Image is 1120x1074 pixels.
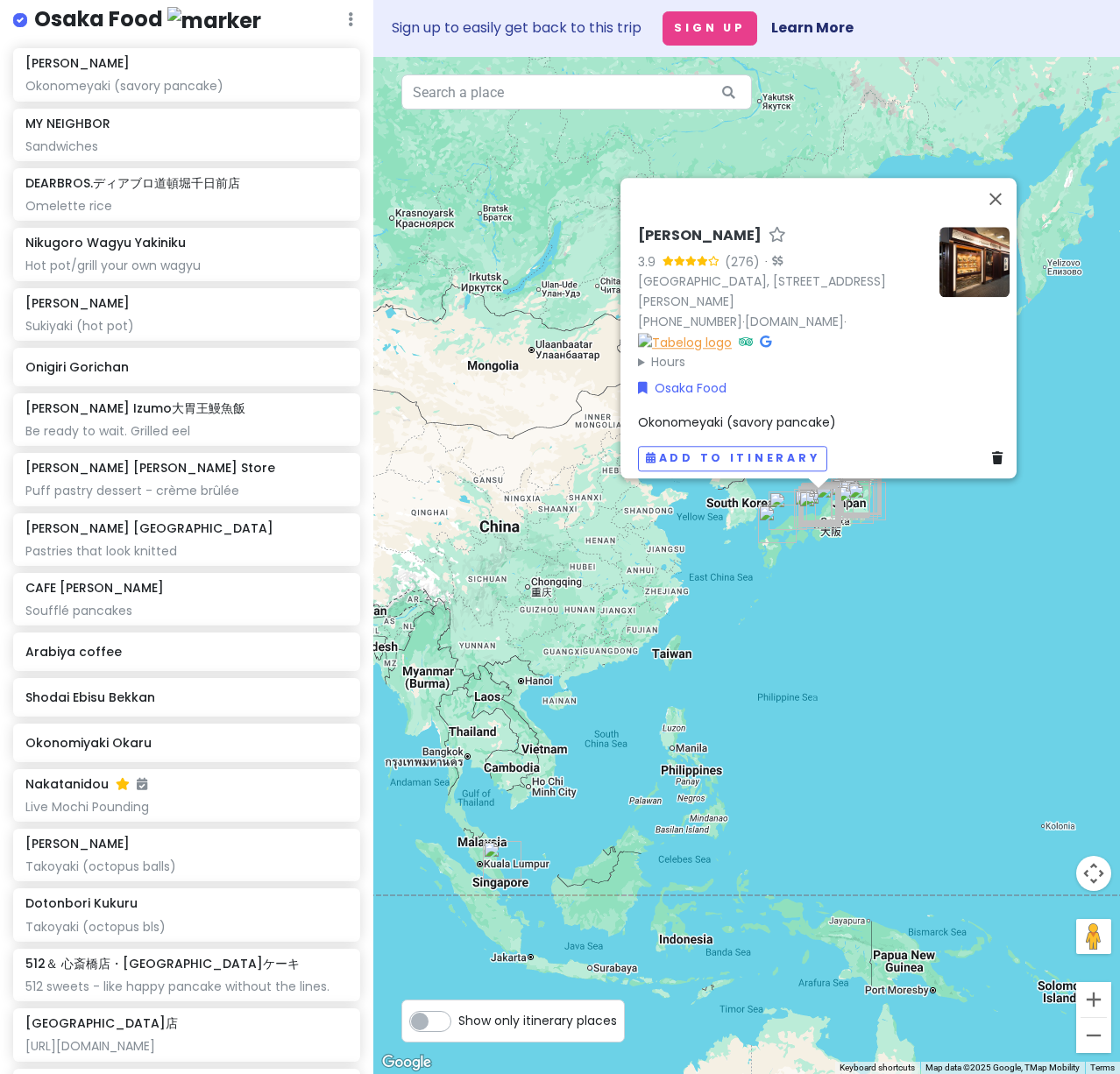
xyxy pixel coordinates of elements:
[638,332,732,351] img: Tabelog
[801,484,840,523] div: Kyoto City Rakusai Bamboo Park
[739,336,753,348] i: Tripadvisor
[815,482,854,520] div: Ghibli Park
[745,313,844,330] a: [DOMAIN_NAME]
[758,505,797,543] div: Yufuin artist stall
[483,841,521,880] div: Shiba Cafe (Reservation required)
[25,895,138,911] h6: Dotonbori Kukuru
[638,227,925,371] div: · ·
[25,78,347,94] div: Okonomeyaki (savory pancake)
[992,449,1010,468] a: Delete place
[802,483,840,521] div: Hirobun
[799,486,838,525] div: Tower of the Sun
[167,7,261,34] img: marker
[802,485,840,524] div: Nintendo Museum
[25,735,347,751] h6: Okonomiyaki Okaru
[25,603,347,618] div: Soufflé pancakes
[638,252,663,272] div: 3.9
[25,776,147,792] h6: Nakatanidou
[1090,1063,1115,1072] a: Terms (opens in new tab)
[939,227,1010,297] img: Picture of the place
[25,235,186,251] h6: Nikugoro Wagyu Yakiniku
[925,1063,1080,1072] span: Map data ©2025 Google, TMap Mobility
[116,778,130,790] i: Starred
[25,198,347,214] div: Omelette rice
[835,485,874,524] div: Izu Shaboten Zoo
[25,836,130,851] h6: [PERSON_NAME]
[802,484,840,523] div: Kikokuso
[798,487,837,526] div: Costco Wholesale Amagasaki Warehouse
[1076,919,1111,954] button: Drag Pegman onto the map to open Street View
[458,1011,617,1030] span: Show only itinerary places
[799,487,838,526] div: Nikugoro Wagyu Yakiniku
[840,480,878,519] div: Kotoku-in
[25,483,347,498] div: Puff pastry dessert - crème brûlée
[25,423,347,439] div: Be ready to wait. Grilled eel
[975,178,1017,220] button: Close
[25,116,110,131] h6: MY NEIGHBOR
[25,580,164,596] h6: CAFE [PERSON_NAME]
[638,272,886,310] a: [GEOGRAPHIC_DATA], [STREET_ADDRESS][PERSON_NAME]
[25,520,273,536] h6: [PERSON_NAME] [GEOGRAPHIC_DATA]
[25,956,300,972] h6: 512＆ 心斎橋店・[GEOGRAPHIC_DATA]ケーキ
[25,295,130,311] h6: [PERSON_NAME]
[25,318,347,334] div: Sukiyaki (hot pot)
[663,11,757,46] button: Sign Up
[25,543,347,559] div: Pastries that look knitted
[760,336,771,348] i: Google Maps
[25,400,245,416] h6: [PERSON_NAME] Izumo大胃王鰻魚飯
[25,138,347,154] div: Sandwiches
[25,1015,178,1031] h6: [GEOGRAPHIC_DATA]店
[25,258,347,273] div: Hot pot/grill your own wagyu
[25,175,240,191] h6: DEARBROS.ディアブロ道頓堀千日前店
[801,484,840,522] div: Adashino Nenbutsuji Temple
[802,484,840,522] div: Kyoto Tempura Ten no Meshi Gionhonten
[25,979,347,994] div: 512 sweets - like happy pancake without the lines.
[799,488,838,526] div: Orange Street
[25,799,347,815] div: Live Mochi Pounding
[1076,856,1111,891] button: Map camera controls
[725,252,760,272] div: (276)
[25,689,347,705] h6: Shodai Ebisu Bekkan
[769,491,807,530] div: Hiroshima Peace Memorial Museum
[34,5,261,34] h4: Osaka Food
[25,919,347,935] div: Takoyaki (octopus bls)
[638,446,827,471] button: Add to itinerary
[1076,1018,1111,1053] button: Zoom out
[638,413,836,431] span: Okonomeyaki (savory pancake)
[25,460,275,476] h6: [PERSON_NAME] [PERSON_NAME] Store
[378,1051,436,1074] a: Open this area in Google Maps (opens a new window)
[847,482,886,520] div: Mexico Memorial Park
[798,488,837,526] div: Sumiyoshi Shrine
[798,486,837,525] div: Cup Noodles Museum Osaka Ikeda
[760,254,783,272] div: ·
[25,359,347,375] h6: Onigiri Gorichan
[638,352,925,371] summary: Hours
[771,18,854,38] a: Learn More
[638,227,762,245] h6: [PERSON_NAME]
[401,74,752,110] input: Search a place
[378,1051,436,1074] img: Google
[769,227,786,245] a: Star place
[25,55,130,71] h6: [PERSON_NAME]
[840,1062,915,1074] button: Keyboard shortcuts
[638,378,727,398] a: Osaka Food
[803,488,841,526] div: Isuien Garden and Neiraku Museum
[25,1038,347,1054] div: [URL][DOMAIN_NAME]
[831,479,869,518] div: Mount Fuji
[25,644,347,660] h6: Arabiya coffee
[794,489,833,527] div: Godzilla Interception Operation Awaji
[25,858,347,874] div: Takoyaki (octopus balls)
[798,491,837,529] div: Kankando
[638,313,742,330] a: [PHONE_NUMBER]
[137,778,147,790] i: Added to itinerary
[1076,982,1111,1017] button: Zoom in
